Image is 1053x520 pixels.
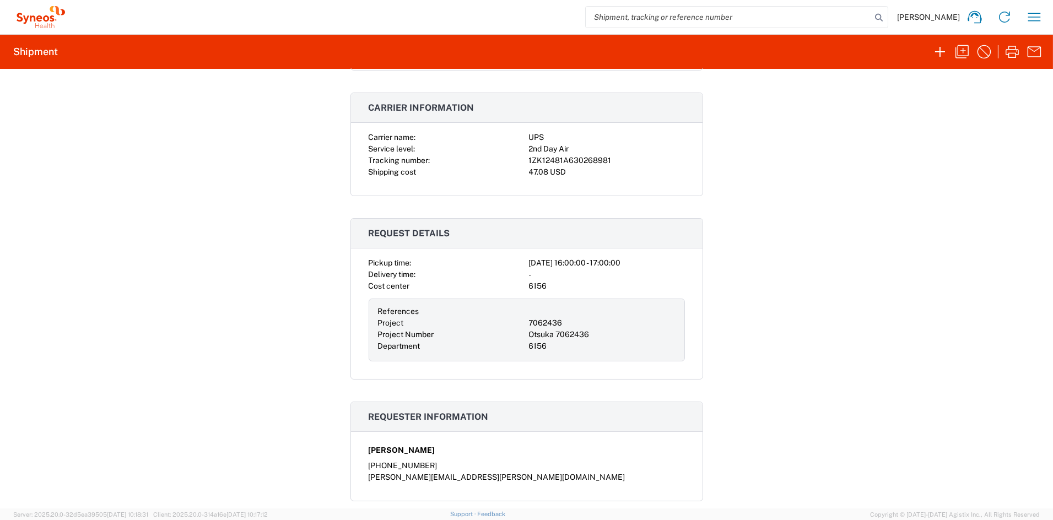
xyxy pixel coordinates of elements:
div: Project Number [378,329,525,340]
span: Request details [369,228,450,239]
span: Tracking number: [369,156,430,165]
span: [DATE] 10:17:12 [226,511,268,518]
span: [PERSON_NAME] [897,12,960,22]
span: [PERSON_NAME] [369,445,435,456]
span: [DATE] 10:18:31 [107,511,148,518]
span: Copyright © [DATE]-[DATE] Agistix Inc., All Rights Reserved [870,510,1040,519]
span: Carrier name: [369,133,416,142]
div: - [529,269,685,280]
span: Pickup time: [369,258,412,267]
div: [PERSON_NAME][EMAIL_ADDRESS][PERSON_NAME][DOMAIN_NAME] [369,472,685,483]
span: Client: 2025.20.0-314a16e [153,511,268,518]
div: Project [378,317,525,329]
div: UPS [529,132,685,143]
div: 6156 [529,340,676,352]
div: [PHONE_NUMBER] [369,460,685,472]
span: Delivery time: [369,270,416,279]
span: Server: 2025.20.0-32d5ea39505 [13,511,148,518]
a: Feedback [477,511,505,517]
span: References [378,307,419,316]
span: Shipping cost [369,167,417,176]
input: Shipment, tracking or reference number [586,7,871,28]
div: 1ZK12481A630268981 [529,155,685,166]
a: Support [450,511,478,517]
div: 47.08 USD [529,166,685,178]
div: [DATE] 16:00:00 - 17:00:00 [529,257,685,269]
div: 6156 [529,280,685,292]
div: 7062436 [529,317,676,329]
div: 2nd Day Air [529,143,685,155]
span: Service level: [369,144,415,153]
h2: Shipment [13,45,58,58]
div: Otsuka 7062436 [529,329,676,340]
span: Carrier information [369,102,474,113]
span: Requester information [369,411,489,422]
span: Cost center [369,281,410,290]
div: Department [378,340,525,352]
